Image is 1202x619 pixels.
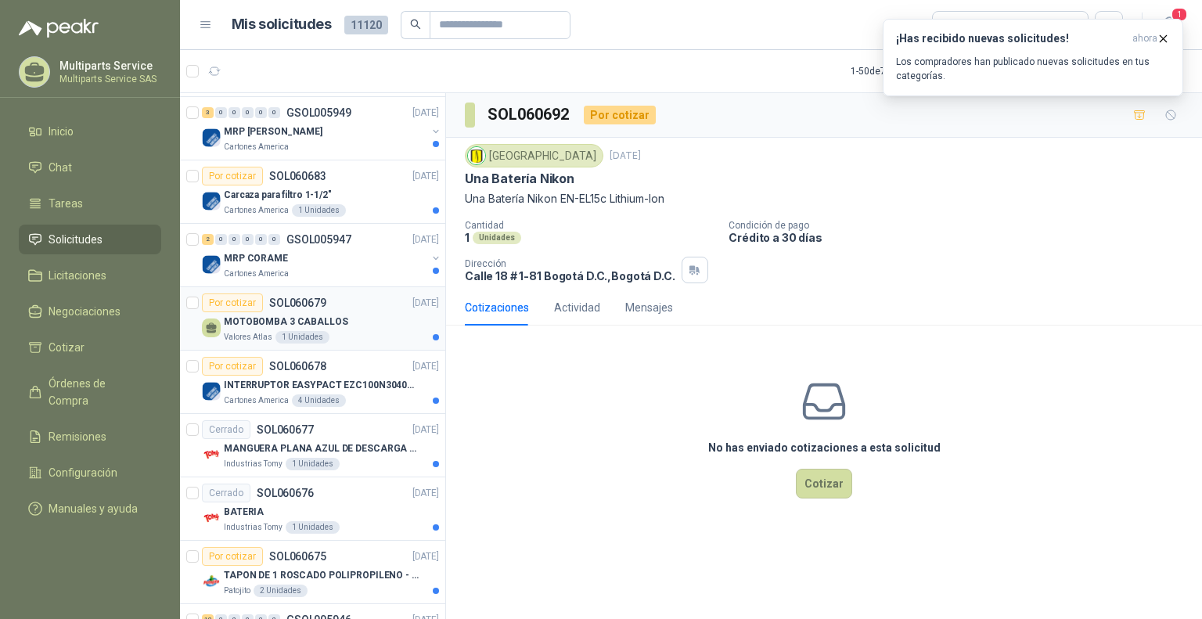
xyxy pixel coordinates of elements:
[59,74,157,84] p: Multiparts Service SAS
[224,378,419,393] p: INTERRUPTOR EASYPACT EZC100N3040C 40AMP 25K SCHNEIDER
[412,486,439,501] p: [DATE]
[796,469,852,498] button: Cotizar
[229,234,240,245] div: 0
[49,159,72,176] span: Chat
[19,189,161,218] a: Tareas
[202,128,221,147] img: Company Logo
[202,547,263,566] div: Por cotizar
[202,230,442,280] a: 2 0 0 0 0 0 GSOL005947[DATE] Company LogoMRP CORAMECartones America
[180,414,445,477] a: CerradoSOL060677[DATE] Company LogoMANGUERA PLANA AZUL DE DESCARGA 60 PSI X 20 METROS CON UNION D...
[49,375,146,409] span: Órdenes de Compra
[19,458,161,488] a: Configuración
[224,568,419,583] p: TAPON DE 1 ROSCADO POLIPROPILENO - HEMBRA NPT
[202,234,214,245] div: 2
[292,204,346,217] div: 1 Unidades
[412,296,439,311] p: [DATE]
[465,144,603,167] div: [GEOGRAPHIC_DATA]
[202,192,221,211] img: Company Logo
[59,60,157,71] p: Multiparts Service
[257,424,314,435] p: SOL060677
[202,572,221,591] img: Company Logo
[269,297,326,308] p: SOL060679
[268,234,280,245] div: 0
[269,171,326,182] p: SOL060683
[49,339,85,356] span: Cotizar
[202,255,221,274] img: Company Logo
[242,234,254,245] div: 0
[180,477,445,541] a: CerradoSOL060676[DATE] Company LogoBATERIAIndustrias Tomy1 Unidades
[465,220,716,231] p: Cantidad
[202,293,263,312] div: Por cotizar
[412,549,439,564] p: [DATE]
[1155,11,1183,39] button: 1
[224,394,289,407] p: Cartones America
[269,551,326,562] p: SOL060675
[19,333,161,362] a: Cotizar
[625,299,673,316] div: Mensajes
[202,167,263,185] div: Por cotizar
[1132,32,1157,45] span: ahora
[215,107,227,118] div: 0
[232,13,332,36] h1: Mis solicitudes
[224,505,264,520] p: BATERIA
[224,188,332,203] p: Carcaza para filtro 1-1/2"
[851,59,952,84] div: 1 - 50 de 7233
[19,494,161,524] a: Manuales y ayuda
[286,458,340,470] div: 1 Unidades
[49,123,74,140] span: Inicio
[202,357,263,376] div: Por cotizar
[269,361,326,372] p: SOL060678
[896,32,1126,45] h3: ¡Has recibido nuevas solicitudes!
[224,141,289,153] p: Cartones America
[224,315,348,329] p: MOTOBOMBA 3 CABALLOS
[412,169,439,184] p: [DATE]
[286,107,351,118] p: GSOL005949
[180,160,445,224] a: Por cotizarSOL060683[DATE] Company LogoCarcaza para filtro 1-1/2"Cartones America1 Unidades
[49,464,117,481] span: Configuración
[229,107,240,118] div: 0
[286,521,340,534] div: 1 Unidades
[255,234,267,245] div: 0
[19,297,161,326] a: Negociaciones
[268,107,280,118] div: 0
[202,509,221,527] img: Company Logo
[254,585,308,597] div: 2 Unidades
[224,251,288,266] p: MRP CORAME
[202,445,221,464] img: Company Logo
[19,422,161,452] a: Remisiones
[202,103,442,153] a: 3 0 0 0 0 0 GSOL005949[DATE] Company LogoMRP [PERSON_NAME]Cartones America
[19,261,161,290] a: Licitaciones
[19,369,161,416] a: Órdenes de Compra
[729,220,1196,231] p: Condición de pago
[242,107,254,118] div: 0
[942,16,975,34] div: Todas
[465,231,470,244] p: 1
[202,107,214,118] div: 3
[19,225,161,254] a: Solicitudes
[224,441,419,456] p: MANGUERA PLANA AZUL DE DESCARGA 60 PSI X 20 METROS CON UNION DE 6” MAS ABRAZADERAS METALICAS DE 6”
[410,19,421,30] span: search
[49,303,121,320] span: Negociaciones
[202,382,221,401] img: Company Logo
[49,428,106,445] span: Remisiones
[202,484,250,502] div: Cerrado
[465,190,1183,207] p: Una Batería Nikon EN-EL15c Lithium-Ion
[255,107,267,118] div: 0
[465,269,675,283] p: Calle 18 # 1-81 Bogotá D.C. , Bogotá D.C.
[465,171,574,187] p: Una Batería Nikon
[465,258,675,269] p: Dirección
[473,232,521,244] div: Unidades
[412,232,439,247] p: [DATE]
[49,195,83,212] span: Tareas
[224,585,250,597] p: Patojito
[49,500,138,517] span: Manuales y ayuda
[554,299,600,316] div: Actividad
[49,231,103,248] span: Solicitudes
[49,267,106,284] span: Licitaciones
[180,287,445,351] a: Por cotizarSOL060679[DATE] MOTOBOMBA 3 CABALLOSValores Atlas1 Unidades
[708,439,941,456] h3: No has enviado cotizaciones a esta solicitud
[224,458,283,470] p: Industrias Tomy
[412,359,439,374] p: [DATE]
[465,299,529,316] div: Cotizaciones
[896,55,1170,83] p: Los compradores han publicado nuevas solicitudes en tus categorías.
